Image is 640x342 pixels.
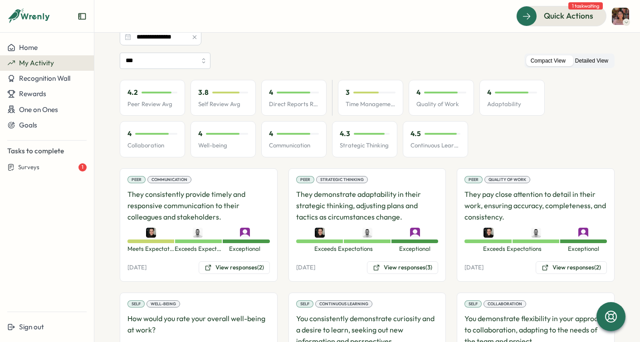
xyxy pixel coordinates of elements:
p: They demonstrate adaptability in their strategic thinking, adjusting plans and tactics as circums... [296,189,439,222]
div: Strategic Thinking [316,176,368,183]
div: Continuous Learning [315,300,372,308]
p: They pay close attention to detail in their work, ensuring accuracy, completeness, and consistency. [464,189,607,222]
p: 4 [269,129,273,139]
span: My Activity [19,59,54,67]
img: Tallulah Kay [578,228,588,238]
button: View responses(2) [536,261,607,274]
div: Peer [127,176,146,183]
p: 4 [269,88,273,98]
span: Exceeds Expectations [175,245,222,253]
label: Detailed View [571,55,613,67]
p: 4 [487,88,491,98]
p: Strategic Thinking [340,142,390,150]
label: Compact View [526,55,570,67]
p: Self Review Avg [198,100,248,108]
button: View responses(3) [367,261,438,274]
p: Quality of Work [416,100,466,108]
img: Kyle Peterson [193,228,203,238]
span: Home [19,43,38,52]
div: Peer [464,176,483,183]
img: Rocky Fine [315,228,325,238]
div: Quality of Work [484,176,530,183]
span: Exceptional [221,245,269,253]
span: Exceptional [391,245,439,253]
div: Peer [296,176,314,183]
span: Sign out [19,322,44,331]
p: 4.3 [340,129,350,139]
img: Rocky Fine [484,228,493,238]
p: Communication [269,142,319,150]
span: Rewards [19,89,46,98]
p: Well-being [198,142,248,150]
span: Exceptional [560,245,607,253]
p: [DATE] [464,264,484,272]
p: They consistently provide timely and responsive communication to their colleagues and stakeholders. [127,189,270,222]
div: 1 [78,163,87,171]
p: 4 [198,129,202,139]
img: Kyle Peterson [362,228,372,238]
p: 4 [416,88,420,98]
p: 4.5 [410,129,421,139]
button: Quick Actions [516,6,606,26]
span: One on Ones [19,105,58,114]
p: 4 [127,129,132,139]
span: Meets Expectations [127,245,175,253]
img: Shreya Chatterjee [612,8,629,25]
img: Tallulah Kay [410,228,420,238]
p: Direct Reports Review Avg [269,100,319,108]
span: Goals [19,121,37,129]
p: 3.8 [198,88,209,98]
button: Expand sidebar [78,12,87,21]
div: Self [296,300,313,308]
div: Collaboration [484,300,526,308]
div: Communication [147,176,191,183]
p: Collaboration [127,142,177,150]
p: 3 [346,88,350,98]
p: Time Management [346,100,396,108]
p: [DATE] [296,264,315,272]
div: Well-being [147,300,180,308]
img: Tallulah Kay [240,228,250,238]
p: Continuous Learning [410,142,460,150]
p: Adaptability [487,100,537,108]
span: 1 task waiting [568,2,603,10]
span: Exceeds Expectations [296,245,391,253]
span: Quick Actions [544,10,593,22]
span: Recognition Wall [19,74,70,83]
p: 4.2 [127,88,138,98]
img: Kyle Peterson [531,228,541,238]
div: Self [464,300,482,308]
p: Tasks to complete [7,146,87,156]
div: Self [127,300,145,308]
img: Rocky Fine [146,228,156,238]
p: Peer Review Avg [127,100,177,108]
span: Surveys [18,163,39,171]
p: [DATE] [127,264,147,272]
button: View responses(2) [199,261,270,274]
span: Exceeds Expectations [464,245,560,253]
